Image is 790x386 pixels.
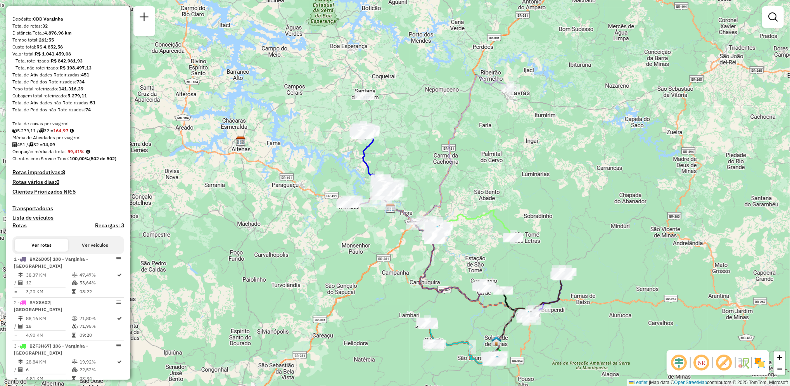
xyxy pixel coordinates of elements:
div: Cubagem total roteirizado: [12,92,124,99]
div: Atividade não roteirizada - 37.092.353 ROSANA QUINTINO DA SILVA [377,203,396,210]
strong: 8 [62,169,65,176]
h4: Lista de veículos [12,215,124,221]
div: Atividade não roteirizada - BOTREL E PIEDADE COM [355,126,374,133]
strong: 0 [56,178,59,185]
span: + [777,352,782,362]
i: Cubagem total roteirizado [12,128,17,133]
td: / [14,279,18,287]
div: Atividade não roteirizada - RODRIGO DE DEUS [354,131,373,138]
div: Tempo total: [12,36,124,43]
strong: 164,97 [53,128,68,133]
div: Atividade não roteirizada - PAULO FONSECA BRITO [377,185,396,192]
div: Atividade não roteirizada - RENE MANOEL DA SILVA [353,126,372,134]
div: Atividade não roteirizada - Jacqueline Maria Pas [372,196,392,204]
div: Atividade não roteirizada - MARANHAO PESQUEIRO [388,180,408,187]
i: % de utilização da cubagem [72,280,78,285]
div: Total de rotas: [12,23,124,29]
span: BXZ6D05 [29,256,50,262]
strong: R$ 1.041.459,06 [35,51,71,57]
div: Atividade não roteirizada - ANDRE LUIZ FILHO [377,183,397,190]
button: Ver veículos [68,239,122,252]
strong: R$ 4.852,56 [36,44,63,50]
strong: 74 [85,107,91,113]
div: Total de caixas por viagem: [12,120,124,127]
strong: 734 [76,79,85,85]
a: Exibir filtros [765,9,781,25]
div: Atividade não roteirizada - VANDERLEI LUIZ GIONG [374,181,393,189]
td: 12 [26,279,71,287]
h4: Rotas vários dias: [12,179,124,185]
span: BYX8A02 [29,299,50,305]
div: Atividade não roteirizada - RESTAURANTE MATA VIR [409,218,428,225]
td: 6 [26,366,71,374]
div: Atividade não roteirizada - PASTEL DA BIA [375,185,394,193]
a: Zoom out [774,363,785,375]
td: = [14,375,18,383]
td: 47,47% [79,271,117,279]
td: 53,64% [79,279,117,287]
div: Atividade não roteirizada - SARAH REZENDE FIGUEIREDO LTDA [373,189,392,197]
td: 28,84 KM [26,358,71,366]
a: Nova sessão e pesquisa [137,9,152,27]
span: Exibir rótulo [715,353,733,372]
div: Atividade não roteirizada - LUCIENE COSTA SOARES [378,183,397,190]
em: Opções [116,300,121,305]
a: OpenStreetMap [674,380,707,385]
div: Total de Atividades Roteirizadas: [12,71,124,78]
td: 88,16 KM [26,315,71,322]
i: Total de Atividades [12,142,17,147]
div: Total de Pedidos não Roteirizados: [12,106,124,113]
td: 03:34 [79,375,117,383]
div: 451 / 32 = [12,141,124,148]
div: Atividade não roteirizada - LUDENS CLUB [376,187,395,195]
td: 09:20 [79,331,117,339]
i: Meta Caixas/viagem: 211,50 Diferença: -46,53 [70,128,74,133]
i: % de utilização do peso [72,273,78,277]
div: Atividade não roteirizada - VENGA VENGA LTDA [375,185,394,192]
i: Total de rotas [28,142,33,147]
h4: Transportadoras [12,205,124,212]
span: Ocultar deslocamento [670,353,688,372]
strong: 14,09 [43,142,55,147]
strong: 4.876,96 km [44,30,72,36]
div: Atividade não roteirizada - BRITO CONVENIeNCIA L [350,127,370,135]
div: Peso total roteirizado: [12,85,124,92]
td: / [14,322,18,330]
span: 1 - [14,256,88,269]
div: Atividade não roteirizada - AVENIDA GAS [354,128,373,135]
em: Opções [116,343,121,348]
img: Fluxo de ruas [737,357,750,369]
td: 19,92% [79,358,117,366]
div: Atividade não roteirizada - CAFE COM TORTA CONFE [375,184,394,192]
div: - Total roteirizado: [12,57,124,64]
div: Depósito: [12,16,124,23]
div: Média de Atividades por viagem: [12,134,124,141]
td: 71,95% [79,322,117,330]
i: % de utilização do peso [72,360,78,364]
div: Atividade não roteirizada - MOACYR SM COMERCIO L [354,129,374,137]
div: Atividade não roteirizada - COMERCIAL MAIOLINI L [375,185,395,193]
a: Zoom in [774,351,785,363]
i: Rota otimizada [118,316,122,321]
strong: R$ 842.961,93 [51,58,83,64]
div: Atividade não roteirizada - ATYLA JOSE PAIVA 146 [429,229,448,237]
strong: 5.279,11 [67,93,87,99]
div: Distância Total: [12,29,124,36]
span: Ocupação média da frota: [12,149,66,154]
i: Tempo total em rota [72,376,76,381]
td: 08:22 [79,288,117,296]
strong: 51 [90,100,95,106]
td: 4,90 KM [26,331,71,339]
div: Atividade não roteirizada - MARIA LUIZA RIBEIRO [375,188,394,196]
td: 4,81 KM [26,375,71,383]
div: Atividade não roteirizada - 57.543.003 JOSE SAMUEL GOMES CANDIDO [380,182,399,190]
a: Leaflet [629,380,648,385]
div: Atividade não roteirizada - BAR JM [377,182,397,190]
span: | [GEOGRAPHIC_DATA] [14,299,62,312]
span: 2 - [14,299,62,312]
div: Atividade não roteirizada - CRISTIELLE REZENDE B [379,183,399,191]
div: Atividade não roteirizada - SUPERMERCADO CEARA [370,192,390,200]
div: Atividade não roteirizada - AVENIDA GAS [353,128,373,135]
td: 18 [26,322,71,330]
